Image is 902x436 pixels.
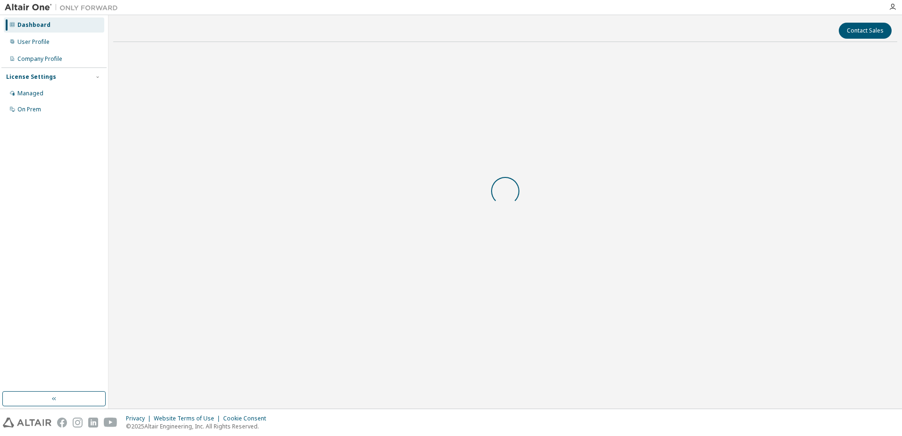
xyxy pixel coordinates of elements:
div: Website Terms of Use [154,415,223,422]
img: facebook.svg [57,418,67,428]
img: altair_logo.svg [3,418,51,428]
img: linkedin.svg [88,418,98,428]
div: Privacy [126,415,154,422]
div: Cookie Consent [223,415,272,422]
div: Managed [17,90,43,97]
img: youtube.svg [104,418,117,428]
button: Contact Sales [839,23,892,39]
img: Altair One [5,3,123,12]
p: © 2025 Altair Engineering, Inc. All Rights Reserved. [126,422,272,430]
div: On Prem [17,106,41,113]
div: Company Profile [17,55,62,63]
div: License Settings [6,73,56,81]
img: instagram.svg [73,418,83,428]
div: Dashboard [17,21,50,29]
div: User Profile [17,38,50,46]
